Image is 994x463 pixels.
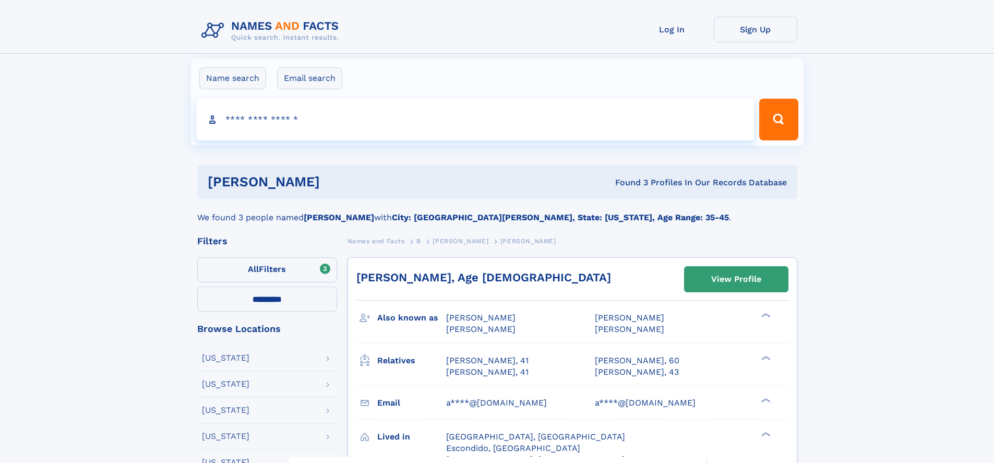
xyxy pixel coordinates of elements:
[433,234,488,247] a: [PERSON_NAME]
[630,17,714,42] a: Log In
[759,99,798,140] button: Search Button
[711,267,761,291] div: View Profile
[416,238,421,245] span: B
[500,238,556,245] span: [PERSON_NAME]
[202,432,249,441] div: [US_STATE]
[759,397,771,403] div: ❯
[446,432,625,442] span: [GEOGRAPHIC_DATA], [GEOGRAPHIC_DATA]
[208,175,468,188] h1: [PERSON_NAME]
[595,313,664,323] span: [PERSON_NAME]
[199,67,266,89] label: Name search
[595,324,664,334] span: [PERSON_NAME]
[356,271,611,284] a: [PERSON_NAME], Age [DEMOGRAPHIC_DATA]
[759,431,771,437] div: ❯
[197,236,337,246] div: Filters
[202,380,249,388] div: [US_STATE]
[377,309,446,327] h3: Also known as
[197,257,337,282] label: Filters
[304,212,374,222] b: [PERSON_NAME]
[197,324,337,334] div: Browse Locations
[197,17,348,45] img: Logo Names and Facts
[446,355,529,366] a: [PERSON_NAME], 41
[446,443,580,453] span: Escondido, [GEOGRAPHIC_DATA]
[595,366,679,378] a: [PERSON_NAME], 43
[759,354,771,361] div: ❯
[202,406,249,414] div: [US_STATE]
[377,428,446,446] h3: Lived in
[377,394,446,412] h3: Email
[377,352,446,370] h3: Relatives
[433,238,488,245] span: [PERSON_NAME]
[197,199,797,224] div: We found 3 people named with .
[392,212,729,222] b: City: [GEOGRAPHIC_DATA][PERSON_NAME], State: [US_STATE], Age Range: 35-45
[714,17,797,42] a: Sign Up
[202,354,249,362] div: [US_STATE]
[446,313,516,323] span: [PERSON_NAME]
[685,267,788,292] a: View Profile
[416,234,421,247] a: B
[348,234,405,247] a: Names and Facts
[277,67,342,89] label: Email search
[468,177,787,188] div: Found 3 Profiles In Our Records Database
[595,355,679,366] a: [PERSON_NAME], 60
[446,324,516,334] span: [PERSON_NAME]
[248,264,259,274] span: All
[759,312,771,319] div: ❯
[446,366,529,378] a: [PERSON_NAME], 41
[196,99,755,140] input: search input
